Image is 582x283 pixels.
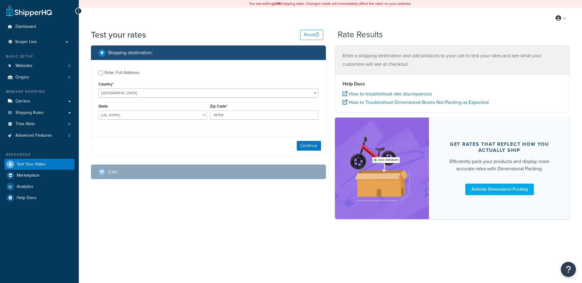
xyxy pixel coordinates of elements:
p: Enter a shipping destination and add products to your cart to test your rates and see what your c... [343,52,562,68]
span: Websites [15,63,32,68]
div: Enter Full Address [105,68,139,77]
span: Origins [15,75,29,80]
span: Time Slots [15,122,35,127]
a: Test Your Rates [5,159,74,170]
h1: Test your rates [91,29,146,41]
li: Origins [5,72,74,83]
div: Efficiently pack your products and display more accurate rates with Dimensional Packing. [443,158,555,172]
a: Marketplace [5,170,74,181]
label: Zip Code* [210,104,227,108]
span: 2 [68,63,70,68]
h4: Help Docs [343,80,562,88]
a: Shipping Rules [5,107,74,118]
a: Help Docs [5,192,74,203]
input: Enter Full Address [99,71,103,75]
label: Country* [99,82,114,86]
label: State [99,104,108,108]
button: Reset [300,30,323,40]
span: Scope: Live [15,39,37,45]
div: Manage Shipping [5,89,74,94]
button: Continue [297,141,321,151]
a: Advanced Features3 [5,130,74,141]
span: 0 [68,122,70,127]
span: Shipping Rules [15,110,44,115]
span: Help Docs [17,195,36,201]
div: Get rates that reflect how you actually ship [443,141,555,153]
span: Advanced Features [15,133,52,138]
a: Carriers [5,96,74,107]
a: Analytics [5,181,74,192]
span: Marketplace [17,173,39,178]
a: How to Troubleshoot Dimensional Boxes Not Packing as Expected [343,99,489,106]
img: feature-image-dim-d40ad3071a2b3c8e08177464837368e35600d3c5e73b18a22c1e4bb210dc32ac.png [344,127,420,210]
span: Dashboard [15,24,36,29]
a: Time Slots0 [5,118,74,130]
a: Dashboard [5,21,74,32]
div: Resources [5,152,74,157]
div: Basic Setup [5,54,74,59]
a: Origins3 [5,72,74,83]
button: Open Resource Center [561,262,576,277]
span: Test Your Rates [17,162,46,167]
a: Activate Dimensional Packing [465,184,534,195]
li: Advanced Features [5,130,74,141]
a: Websites2 [5,60,74,72]
span: Analytics [17,184,33,189]
span: 3 [68,75,70,80]
span: 3 [68,133,70,138]
li: Time Slots [5,118,74,130]
a: How to troubleshoot rate discrepancies [343,90,432,97]
h2: Cart : [108,169,118,175]
li: Websites [5,60,74,72]
b: LIVE [274,1,281,6]
h2: Shipping destination : [108,50,153,55]
h2: Rate Results [338,30,383,39]
span: Carriers [15,99,30,104]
